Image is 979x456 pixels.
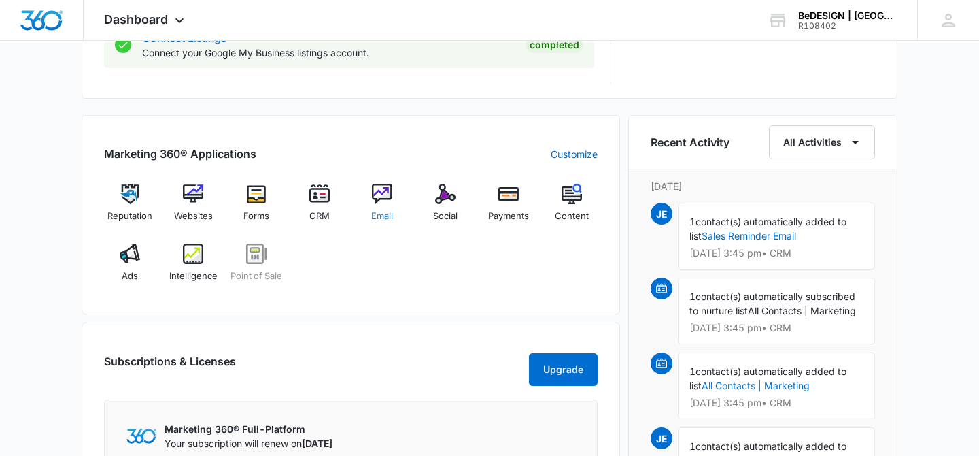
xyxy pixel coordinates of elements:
[689,291,855,316] span: contact(s) automatically subscribed to nurture list
[769,125,875,159] button: All Activities
[748,305,856,316] span: All Contacts | Marketing
[433,210,458,223] span: Social
[371,210,393,223] span: Email
[230,270,282,283] span: Point of Sale
[798,21,897,31] div: account id
[702,230,796,242] a: Sales Reminder Email
[651,427,672,449] span: JE
[545,184,598,233] a: Content
[689,248,863,258] p: [DATE] 3:45 pm • CRM
[230,244,283,293] a: Point of Sale
[104,353,236,380] h2: Subscriptions & Licenses
[230,184,283,233] a: Forms
[356,184,409,233] a: Email
[689,216,695,227] span: 1
[142,46,515,60] p: Connect your Google My Business listings account.
[689,291,695,302] span: 1
[302,438,332,449] span: [DATE]
[529,353,598,386] button: Upgrade
[702,380,810,391] a: All Contacts | Marketing
[243,210,269,223] span: Forms
[169,270,218,283] span: Intelligence
[104,244,156,293] a: Ads
[104,12,168,27] span: Dashboard
[107,210,152,223] span: Reputation
[689,365,695,377] span: 1
[165,436,332,451] p: Your subscription will renew on
[555,210,589,223] span: Content
[689,440,695,452] span: 1
[419,184,472,233] a: Social
[689,323,863,333] p: [DATE] 3:45 pm • CRM
[689,365,846,391] span: contact(s) automatically added to list
[167,244,220,293] a: Intelligence
[689,398,863,408] p: [DATE] 3:45 pm • CRM
[165,422,332,436] p: Marketing 360® Full-Platform
[122,270,138,283] span: Ads
[174,210,213,223] span: Websites
[526,37,583,53] div: Completed
[689,216,846,242] span: contact(s) automatically added to list
[488,210,529,223] span: Payments
[651,134,729,150] h6: Recent Activity
[104,184,156,233] a: Reputation
[309,210,330,223] span: CRM
[651,179,875,193] p: [DATE]
[126,429,156,443] img: Marketing 360 Logo
[798,10,897,21] div: account name
[293,184,345,233] a: CRM
[551,147,598,161] a: Customize
[651,203,672,225] span: JE
[104,146,256,162] h2: Marketing 360® Applications
[167,184,220,233] a: Websites
[483,184,535,233] a: Payments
